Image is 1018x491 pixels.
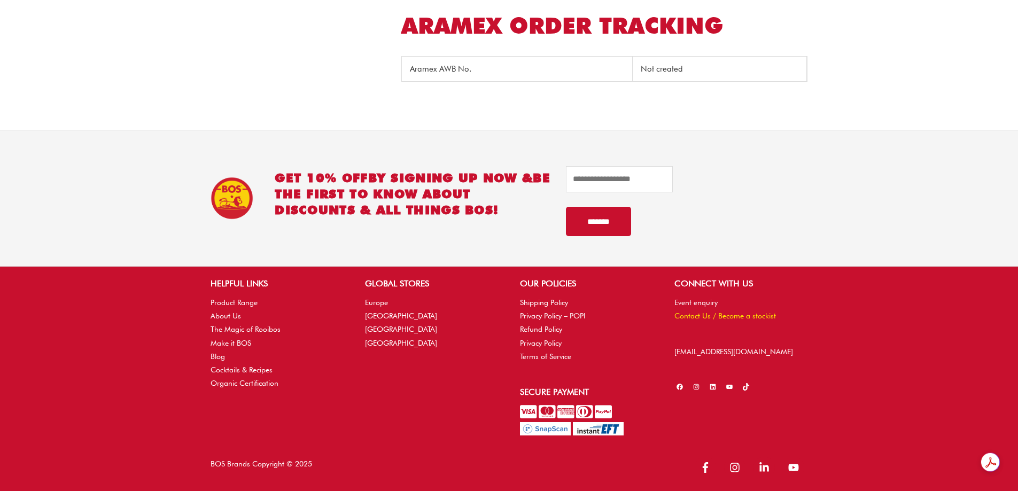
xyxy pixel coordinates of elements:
a: Blog [211,352,225,361]
h2: CONNECT WITH US [674,277,807,290]
h2: Secure Payment [520,386,653,399]
td: Not created [633,57,807,81]
a: [EMAIL_ADDRESS][DOMAIN_NAME] [674,347,793,356]
a: Privacy Policy [520,339,562,347]
a: [GEOGRAPHIC_DATA] [365,339,437,347]
a: Privacy Policy – POPI [520,311,586,320]
h2: HELPFUL LINKS [211,277,344,290]
a: Event enquiry [674,298,718,307]
a: Contact Us / Become a stockist [674,311,776,320]
h2: OUR POLICIES [520,277,653,290]
a: Organic Certification [211,379,278,387]
nav: GLOBAL STORES [365,296,498,350]
th: Aramex AWB No. [402,57,633,81]
a: About Us [211,311,241,320]
div: BOS Brands Copyright © 2025 [200,457,509,480]
a: Refund Policy [520,325,562,333]
img: Pay with SnapScan [520,422,571,435]
a: instagram [724,457,751,478]
a: linkedin-in [753,457,781,478]
h2: GLOBAL STORES [365,277,498,290]
img: BOS Ice Tea [211,177,253,220]
a: Product Range [211,298,258,307]
a: facebook-f [695,457,722,478]
nav: OUR POLICIES [520,296,653,363]
nav: HELPFUL LINKS [211,296,344,390]
a: Terms of Service [520,352,571,361]
a: [GEOGRAPHIC_DATA] [365,325,437,333]
a: [GEOGRAPHIC_DATA] [365,311,437,320]
a: Shipping Policy [520,298,568,307]
a: Europe [365,298,388,307]
a: The Magic of Rooibos [211,325,281,333]
h2: GET 10% OFF be the first to know about discounts & all things BOS! [275,170,550,218]
a: youtube [783,457,807,478]
a: Make it BOS [211,339,251,347]
img: Pay with InstantEFT [573,422,624,435]
span: BY SIGNING UP NOW & [368,170,533,185]
nav: CONNECT WITH US [674,296,807,323]
a: Cocktails & Recipes [211,365,273,374]
h2: Aramex order tracking [401,11,807,41]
